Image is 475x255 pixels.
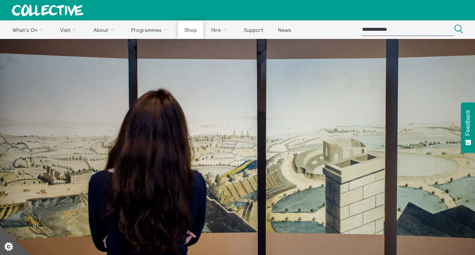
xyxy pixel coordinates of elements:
a: Support [237,20,270,39]
a: Shop [178,20,203,39]
a: What's On [6,20,52,39]
a: Programmes [125,20,177,39]
a: News [271,20,297,39]
a: Hire [205,20,236,39]
a: Visit [54,20,86,39]
span: Feedback [465,110,471,136]
button: Feedback - Show survey [461,102,475,153]
a: About [87,20,123,39]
